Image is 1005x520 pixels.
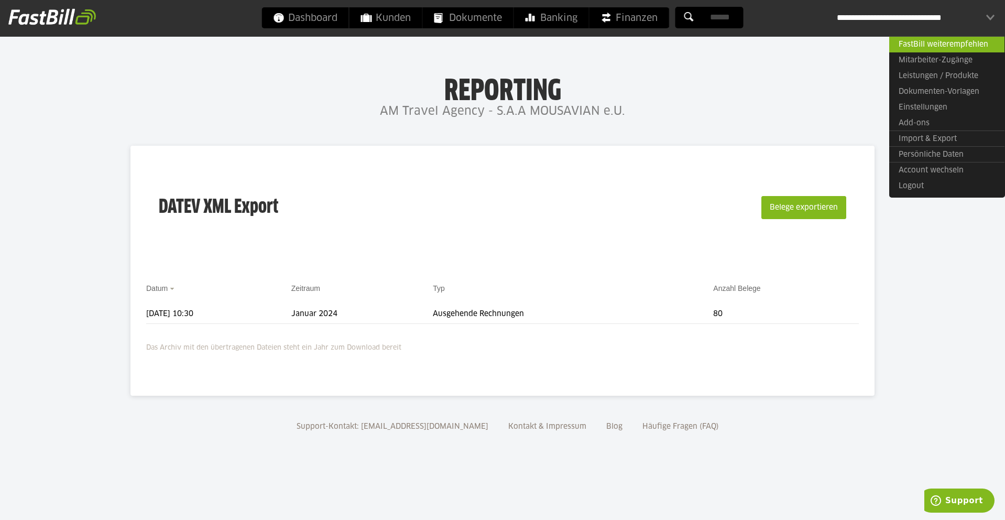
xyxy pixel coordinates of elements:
a: Leistungen / Produkte [889,68,1004,84]
img: sort_desc.gif [170,288,177,290]
a: Support-Kontakt: [EMAIL_ADDRESS][DOMAIN_NAME] [293,423,492,430]
a: Dashboard [262,7,349,28]
a: Import & Export [889,131,1004,147]
img: fastbill_logo_white.png [8,8,96,25]
a: Finanzen [589,7,669,28]
a: Dokumenten-Vorlagen [889,84,1004,100]
a: Zeitraum [291,284,320,292]
a: Typ [433,284,445,292]
td: Januar 2024 [291,305,433,324]
h1: Reporting [105,74,900,101]
a: Banking [514,7,589,28]
h3: DATEV XML Export [159,174,278,241]
a: Datum [146,284,168,292]
td: 80 [713,305,859,324]
span: Dashboard [274,7,337,28]
a: Mitarbeiter-Zugänge [889,52,1004,68]
iframe: Öffnet ein Widget, in dem Sie weitere Informationen finden [924,489,995,515]
a: Häufige Fragen (FAQ) [639,423,723,430]
a: Persönliche Daten [889,146,1004,162]
span: Banking [526,7,577,28]
span: Dokumente [434,7,502,28]
a: FastBill weiterempfehlen [889,36,1004,52]
span: Finanzen [601,7,658,28]
a: Account wechseln [889,162,1004,178]
td: Ausgehende Rechnungen [433,305,713,324]
a: Kunden [349,7,422,28]
p: Das Archiv mit den übertragenen Dateien steht ein Jahr zum Download bereit [146,337,859,354]
a: Einstellungen [889,100,1004,115]
a: Logout [889,178,1004,194]
a: Anzahl Belege [713,284,760,292]
button: Belege exportieren [761,196,846,219]
span: Kunden [361,7,411,28]
td: [DATE] 10:30 [146,305,291,324]
a: Add-ons [889,115,1004,131]
a: Kontakt & Impressum [505,423,590,430]
a: Blog [603,423,626,430]
a: Dokumente [423,7,514,28]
